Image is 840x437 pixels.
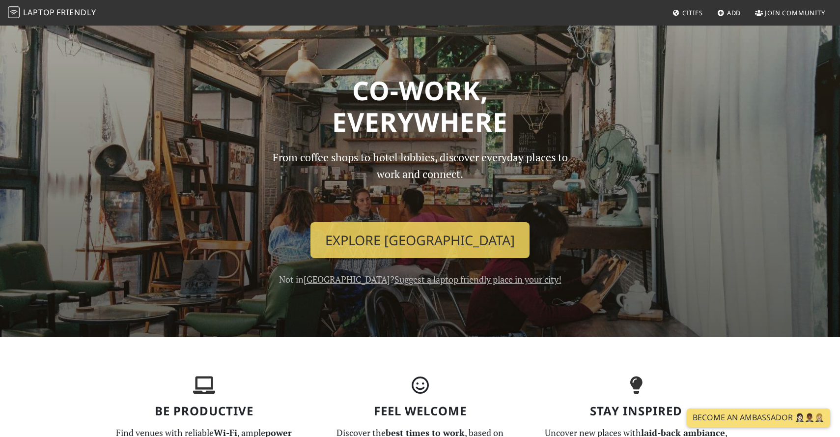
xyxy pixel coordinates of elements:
[279,273,561,285] span: Not in ?
[727,8,741,17] span: Add
[687,408,830,427] a: Become an Ambassador 🤵🏻‍♀️🤵🏾‍♂️🤵🏼‍♀️
[534,404,738,418] h3: Stay Inspired
[310,222,530,259] a: Explore [GEOGRAPHIC_DATA]
[23,7,55,18] span: Laptop
[8,6,20,18] img: LaptopFriendly
[682,8,703,17] span: Cities
[102,75,738,137] h1: Co-work, Everywhere
[102,404,306,418] h3: Be Productive
[56,7,96,18] span: Friendly
[669,4,707,22] a: Cities
[713,4,745,22] a: Add
[318,404,522,418] h3: Feel Welcome
[751,4,829,22] a: Join Community
[8,4,96,22] a: LaptopFriendly LaptopFriendly
[264,149,576,214] p: From coffee shops to hotel lobbies, discover everyday places to work and connect.
[304,273,390,285] a: [GEOGRAPHIC_DATA]
[394,273,561,285] a: Suggest a laptop friendly place in your city!
[765,8,825,17] span: Join Community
